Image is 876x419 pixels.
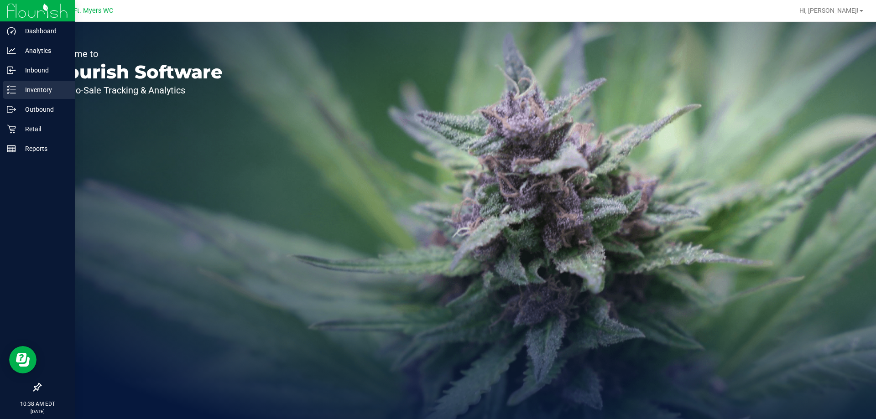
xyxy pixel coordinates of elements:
[4,408,71,415] p: [DATE]
[7,105,16,114] inline-svg: Outbound
[7,46,16,55] inline-svg: Analytics
[4,400,71,408] p: 10:38 AM EDT
[73,7,113,15] span: Ft. Myers WC
[7,144,16,153] inline-svg: Reports
[799,7,859,14] span: Hi, [PERSON_NAME]!
[16,45,71,56] p: Analytics
[7,66,16,75] inline-svg: Inbound
[16,26,71,36] p: Dashboard
[16,124,71,134] p: Retail
[7,26,16,36] inline-svg: Dashboard
[7,85,16,94] inline-svg: Inventory
[7,124,16,134] inline-svg: Retail
[16,143,71,154] p: Reports
[49,49,223,58] p: Welcome to
[9,346,36,373] iframe: Resource center
[16,104,71,115] p: Outbound
[49,86,223,95] p: Seed-to-Sale Tracking & Analytics
[16,65,71,76] p: Inbound
[49,63,223,81] p: Flourish Software
[16,84,71,95] p: Inventory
